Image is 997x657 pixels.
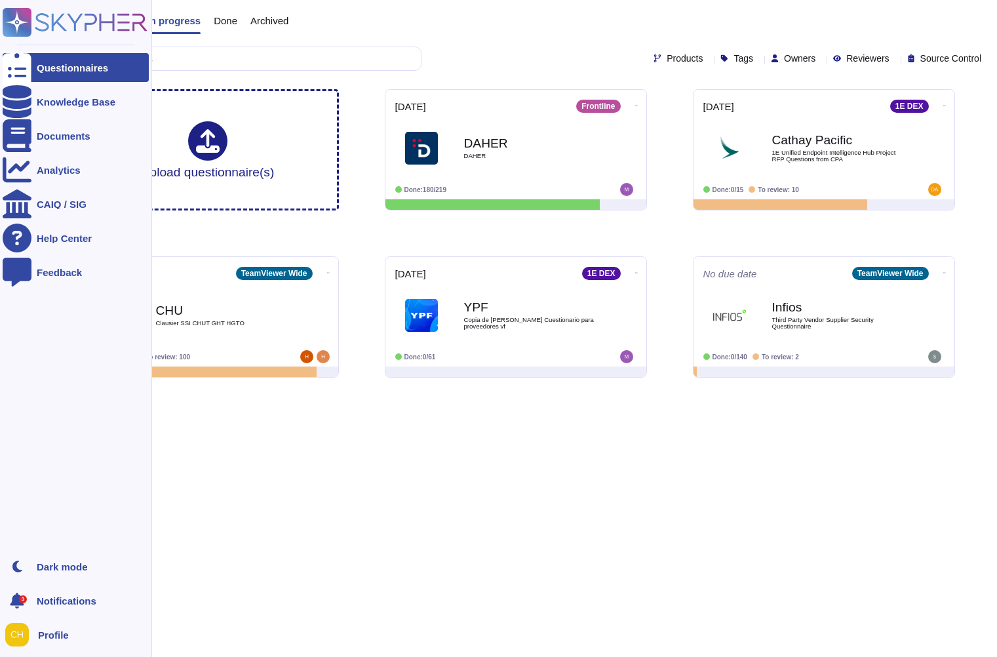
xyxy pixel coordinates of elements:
span: Third Party Vendor Supplier Security Questionnaire [772,317,903,329]
button: user [3,620,38,649]
div: Documents [37,131,90,141]
div: CAIQ / SIG [37,199,87,209]
b: Cathay Pacific [772,134,903,146]
span: Done: 0/61 [404,353,436,361]
img: Logo [405,132,438,165]
a: Documents [3,121,149,150]
a: CAIQ / SIG [3,189,149,218]
span: Done: 180/219 [404,186,447,193]
div: Help Center [37,233,92,243]
img: user [300,350,313,363]
span: Owners [784,54,815,63]
a: Questionnaires [3,53,149,82]
img: user [5,623,29,647]
img: Logo [405,299,438,332]
div: Dark mode [37,562,88,572]
span: Profile [38,630,69,640]
span: Source Control [920,54,981,63]
b: DAHER [464,137,595,149]
img: user [928,183,941,196]
span: To review: 100 [146,353,190,361]
span: Done [214,16,237,26]
div: Questionnaires [37,63,108,73]
input: Search by keywords [52,47,421,70]
span: Reviewers [846,54,889,63]
div: TeamViewer Wide [852,267,929,280]
span: To review: 2 [762,353,799,361]
span: Notifications [37,596,96,606]
span: DAHER [464,153,595,159]
span: To review: 10 [758,186,799,193]
div: Analytics [37,165,81,175]
div: 1E DEX [582,267,621,280]
img: user [317,350,330,363]
a: Analytics [3,155,149,184]
a: Knowledge Base [3,87,149,116]
a: Help Center [3,224,149,252]
b: YPF [464,301,595,313]
span: [DATE] [395,269,426,279]
span: Copia de [PERSON_NAME] Cuestionario para proveedores vf [464,317,595,329]
div: TeamViewer Wide [236,267,313,280]
span: Done: 0/15 [713,186,744,193]
img: user [620,350,633,363]
span: [DATE] [395,102,426,111]
img: Logo [713,132,746,165]
span: 1E Unified Endpoint Intelligence Hub Project RFP Questions from CPA [772,149,903,162]
span: No due date [703,269,757,279]
img: user [620,183,633,196]
span: Clausier SSI CHUT GHT HGTO [156,320,287,327]
a: Feedback [3,258,149,287]
span: Tags [733,54,753,63]
img: Logo [713,299,746,332]
span: Products [667,54,703,63]
b: CHU [156,304,287,317]
span: Archived [250,16,288,26]
b: Infios [772,301,903,313]
img: user [928,350,941,363]
div: Knowledge Base [37,97,115,107]
div: Feedback [37,268,82,277]
div: 1E DEX [890,100,929,113]
div: 3 [19,595,27,603]
div: Frontline [576,100,620,113]
span: Done: 0/140 [713,353,747,361]
span: [DATE] [703,102,734,111]
span: In progress [147,16,201,26]
div: Upload questionnaire(s) [141,121,275,178]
